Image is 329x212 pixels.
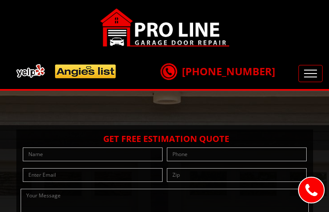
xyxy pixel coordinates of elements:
h2: Get Free Estimation Quote [21,134,309,144]
img: add.png [13,61,120,82]
input: Zip [167,168,307,182]
button: Toggle navigation [298,65,323,82]
input: Name [23,147,163,161]
input: Phone [167,147,307,161]
input: Enter Email [23,168,163,182]
img: call.png [159,62,178,81]
img: Pro-line.png [100,9,229,46]
a: [PHONE_NUMBER] [160,64,275,78]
